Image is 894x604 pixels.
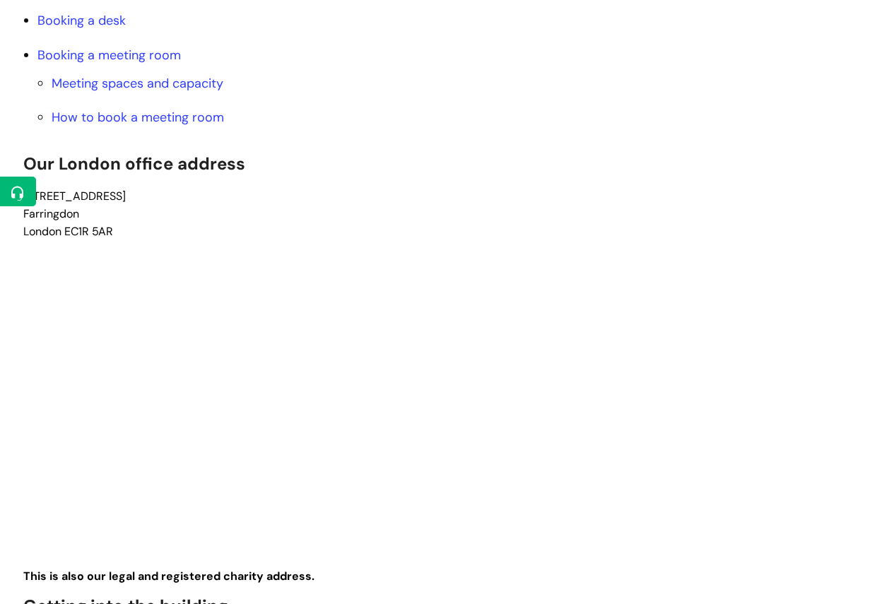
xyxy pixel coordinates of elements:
[52,109,224,126] a: How to book a meeting room
[23,153,245,174] span: Our London office address
[37,47,181,64] a: Booking a meeting room
[37,12,126,29] a: Booking a desk
[23,249,447,567] iframe: Google map of EC1R 5AR
[23,189,126,239] span: [STREET_ADDRESS] Farringdon London EC1R 5AR
[23,569,314,584] strong: This is also our legal and registered charity address.
[52,75,223,92] a: Meeting spaces and capacity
